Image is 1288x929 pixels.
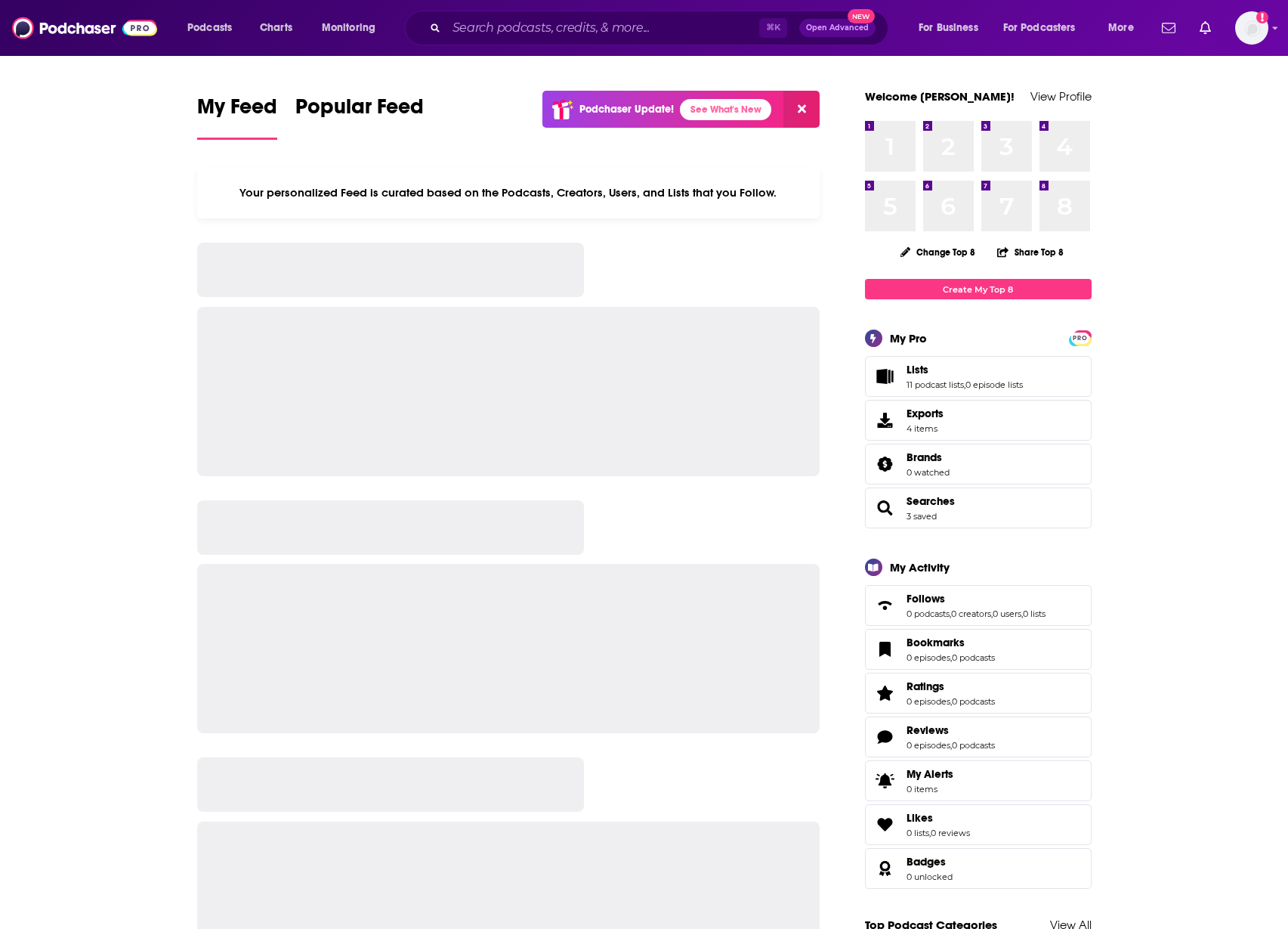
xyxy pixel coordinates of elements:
[1023,608,1046,619] a: 0 lists
[799,19,876,37] button: Open AdvancedNew
[197,94,277,140] a: My Feed
[993,608,1021,619] a: 0 users
[865,629,1092,670] span: Bookmarks
[1003,17,1076,39] span: For Podcasters
[187,17,232,39] span: Podcasts
[965,379,1023,390] a: 0 episode lists
[870,683,900,704] a: Ratings
[907,723,949,737] span: Reviews
[891,243,985,262] button: Change Top 8
[1071,332,1089,343] a: PRO
[865,356,1092,397] span: Lists
[907,811,970,825] a: Likes
[870,726,900,748] a: Reviews
[1021,608,1023,619] span: ,
[907,363,1023,376] a: Lists
[870,497,900,519] a: Searches
[865,848,1092,889] span: Badges
[907,784,953,794] span: 0 items
[907,811,933,825] span: Likes
[197,94,277,129] span: My Feed
[907,855,946,869] span: Badges
[250,16,301,40] a: Charts
[908,16,997,40] button: open menu
[865,804,1092,845] span: Likes
[870,858,900,879] a: Badges
[929,828,931,838] span: ,
[865,400,1092,441] a: Exports
[907,592,1046,605] a: Follows
[996,237,1064,267] button: Share Top 8
[952,696,995,707] a: 0 podcasts
[260,17,292,39] span: Charts
[907,680,944,693] span: Ratings
[907,680,995,693] a: Ratings
[907,363,928,376] span: Lists
[950,608,951,619] span: ,
[446,16,759,40] input: Search podcasts, credits, & more...
[907,467,950,478] a: 0 watched
[907,494,955,508] a: Searches
[680,99,771,120] a: See What's New
[991,608,993,619] span: ,
[870,770,900,791] span: My Alerts
[197,167,820,218] div: Your personalized Feed is curated based on the Podcasts, Creators, Users, and Lists that you Follow.
[890,560,950,574] div: My Activity
[865,673,1092,714] span: Ratings
[870,595,900,616] a: Follows
[1108,17,1134,39] span: More
[865,488,1092,528] span: Searches
[907,379,964,390] a: 11 podcast lists
[311,16,395,40] button: open menu
[870,814,900,835] a: Likes
[907,740,950,751] a: 0 episodes
[907,767,953,781] span: My Alerts
[1071,333,1089,344] span: PRO
[177,16,252,40] button: open menu
[907,511,937,522] a: 3 saved
[295,94,424,129] span: Popular Feed
[1256,11,1268,23] svg: Add a profile image
[295,94,424,140] a: Popular Feed
[870,366,900,387] a: Lists
[865,760,1092,801] a: My Alerts
[1235,11,1268,45] img: User Profile
[1235,11,1268,45] button: Show profile menu
[907,592,945,605] span: Follows
[919,17,978,39] span: For Business
[964,379,965,390] span: ,
[865,717,1092,757] span: Reviews
[890,331,927,345] div: My Pro
[1156,15,1181,41] a: Show notifications dropdown
[907,872,953,882] a: 0 unlocked
[950,696,952,707] span: ,
[907,423,944,434] span: 4 items
[419,11,903,45] div: Search podcasts, credits, & more...
[907,636,965,649] span: Bookmarks
[907,652,950,663] a: 0 episodes
[806,24,869,32] span: Open Advanced
[1194,15,1217,41] a: Show notifications dropdown
[907,696,950,707] a: 0 episodes
[322,17,375,39] span: Monitoring
[952,740,995,751] a: 0 podcasts
[579,103,674,116] p: Podchaser Update!
[950,652,952,663] span: ,
[931,828,970,838] a: 0 reviews
[865,444,1092,485] span: Brands
[848,9,875,23] span: New
[907,407,944,420] span: Exports
[950,740,952,751] span: ,
[865,585,1092,626] span: Follows
[1235,11,1268,45] span: Logged in as Isla
[907,608,950,619] a: 0 podcasts
[907,636,995,649] a: Bookmarks
[907,855,953,869] a: Badges
[12,14,157,42] a: Podchaser - Follow, Share and Rate Podcasts
[759,18,787,38] span: ⌘ K
[1098,16,1153,40] button: open menu
[993,16,1098,40] button: open menu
